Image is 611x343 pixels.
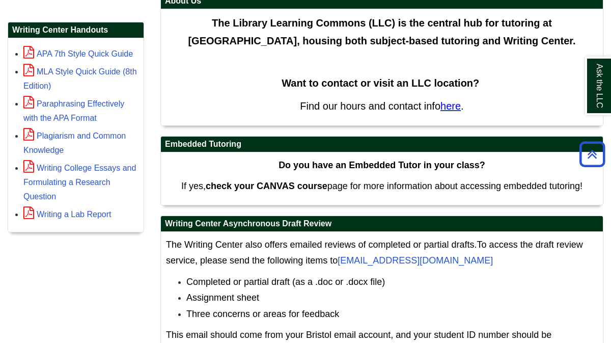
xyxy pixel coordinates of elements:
strong: Do you have an Embedded Tutor in your class? [279,160,485,170]
span: Completed or partial draft (as a .doc or .docx file) [186,277,385,287]
a: Paraphrasing Effectively with the APA Format [23,99,124,122]
span: The Library Learning Commons (LLC) is the central hub for tutoring at [GEOGRAPHIC_DATA], housing ... [188,17,575,46]
a: APA 7th Style Quick Guide [23,49,133,58]
h2: Writing Center Handouts [8,22,144,38]
span: The Writing Center also offers emailed reviews of completed or partial drafts. [166,240,477,250]
span: Three concerns or areas for feedback [186,309,339,319]
a: Plagiarism and Common Knowledge [23,131,126,154]
span: Find our hours and contact info [300,100,440,112]
a: MLA Style Quick Guide (8th Edition) [23,67,137,90]
h2: Writing Center Asynchronous Draft Review [161,216,603,232]
span: To access the draft review service, please send the following items to [166,240,583,266]
span: If yes, page for more information about accessing embedded tutoring! [181,181,582,191]
a: [EMAIL_ADDRESS][DOMAIN_NAME] [338,255,493,266]
strong: check your CANVAS course [206,181,327,191]
a: Writing a Lab Report [23,210,111,219]
span: Assignment sheet [186,293,259,303]
strong: Want to contact or visit an LLC location? [282,77,479,89]
h2: Embedded Tutoring [161,137,603,152]
a: Back to Top [576,147,608,161]
a: Writing College Essays and Formulating a Research Question [23,164,136,201]
a: here [440,100,461,112]
span: . [461,100,464,112]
